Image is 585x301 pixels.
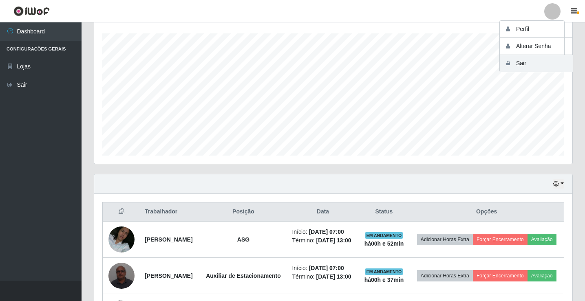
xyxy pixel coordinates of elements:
[316,237,351,244] time: [DATE] 13:00
[365,268,404,275] span: EM ANDAMENTO
[206,272,281,279] strong: Auxiliar de Estacionamento
[473,270,528,281] button: Forçar Encerramento
[417,270,473,281] button: Adicionar Horas Extra
[500,55,573,72] button: Sair
[309,228,344,235] time: [DATE] 07:00
[292,228,353,236] li: Início:
[365,232,404,239] span: EM ANDAMENTO
[528,270,556,281] button: Avaliação
[409,202,564,222] th: Opções
[292,236,353,245] li: Término:
[145,236,192,243] strong: [PERSON_NAME]
[200,202,287,222] th: Posição
[417,234,473,245] button: Adicionar Horas Extra
[528,234,556,245] button: Avaliação
[364,240,404,247] strong: há 00 h e 52 min
[13,6,50,16] img: CoreUI Logo
[292,264,353,272] li: Início:
[473,234,528,245] button: Forçar Encerramento
[287,202,358,222] th: Data
[500,38,573,55] button: Alterar Senha
[108,217,135,262] img: 1725903648541.jpeg
[108,258,135,293] img: 1696633229263.jpeg
[364,277,404,283] strong: há 00 h e 37 min
[359,202,410,222] th: Status
[316,273,351,280] time: [DATE] 13:00
[292,272,353,281] li: Término:
[145,272,192,279] strong: [PERSON_NAME]
[500,21,573,38] button: Perfil
[140,202,199,222] th: Trabalhador
[237,236,249,243] strong: ASG
[309,265,344,271] time: [DATE] 07:00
